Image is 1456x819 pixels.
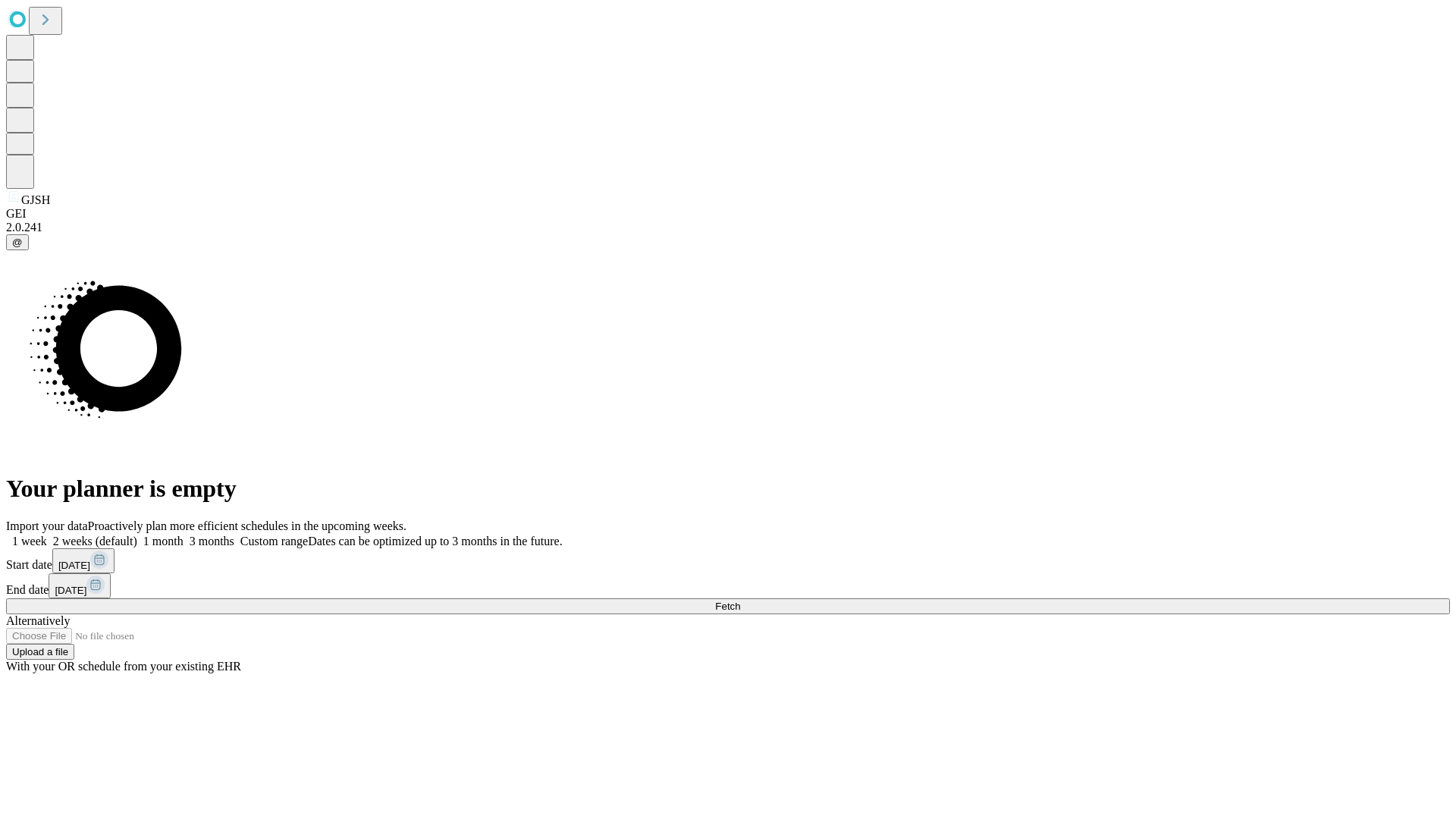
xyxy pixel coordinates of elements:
div: GEI [6,207,1450,221]
span: With your OR schedule from your existing EHR [6,660,241,673]
span: GJSH [21,193,50,206]
div: Start date [6,548,1450,573]
span: Proactively plan more efficient schedules in the upcoming weeks. [88,519,406,532]
span: Import your data [6,519,88,532]
span: Fetch [715,601,740,612]
button: Upload a file [6,644,74,660]
span: 3 months [190,535,234,548]
span: @ [12,237,23,248]
span: 1 week [12,535,47,548]
span: [DATE] [58,560,90,571]
button: @ [6,234,29,250]
button: [DATE] [49,573,111,598]
div: End date [6,573,1450,598]
h1: Your planner is empty [6,475,1450,503]
button: Fetch [6,598,1450,614]
button: [DATE] [52,548,115,573]
div: 2.0.241 [6,221,1450,234]
span: 1 month [143,535,184,548]
span: Dates can be optimized up to 3 months in the future. [308,535,562,548]
span: [DATE] [55,585,86,596]
span: Custom range [240,535,308,548]
span: Alternatively [6,614,70,627]
span: 2 weeks (default) [53,535,137,548]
